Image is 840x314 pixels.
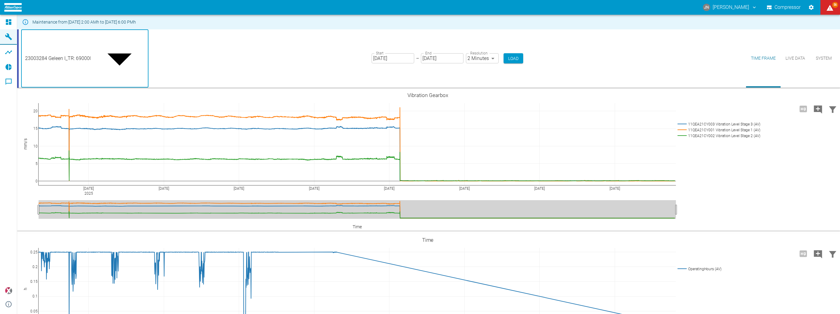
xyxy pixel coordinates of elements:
[504,53,523,63] button: Load
[796,106,811,111] span: High Resolution only available for periods of <3 days
[825,245,840,261] button: Filter Chart Data
[5,287,12,294] img: Xplore Logo
[4,3,22,11] img: logo
[806,2,817,13] button: Settings
[781,29,810,88] button: Live Data
[811,245,825,261] button: Add comment
[746,29,781,88] button: Time Frame
[425,50,431,56] label: End
[832,2,838,8] span: 56
[810,29,838,88] button: System
[703,4,710,11] div: JN
[421,53,463,63] input: MM/DD/YYYY
[470,50,487,56] label: Resolution
[416,55,419,62] p: –
[796,250,811,256] span: High Resolution only available for periods of <3 days
[376,50,384,56] label: Start
[466,53,499,63] div: 2 Minutes
[702,2,758,13] button: jonas.neys@usg.company
[372,53,414,63] input: MM/DD/YYYY
[25,55,131,62] span: 23003284 Geleen I_TR: 69000001 Serial: 14-1857
[825,101,840,117] button: Filter Chart Data
[811,101,825,117] button: Add comment
[32,17,136,28] div: Maintenance from [DATE] 2:00 AMh to [DATE] 6:00 PMh
[766,2,802,13] button: Compressor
